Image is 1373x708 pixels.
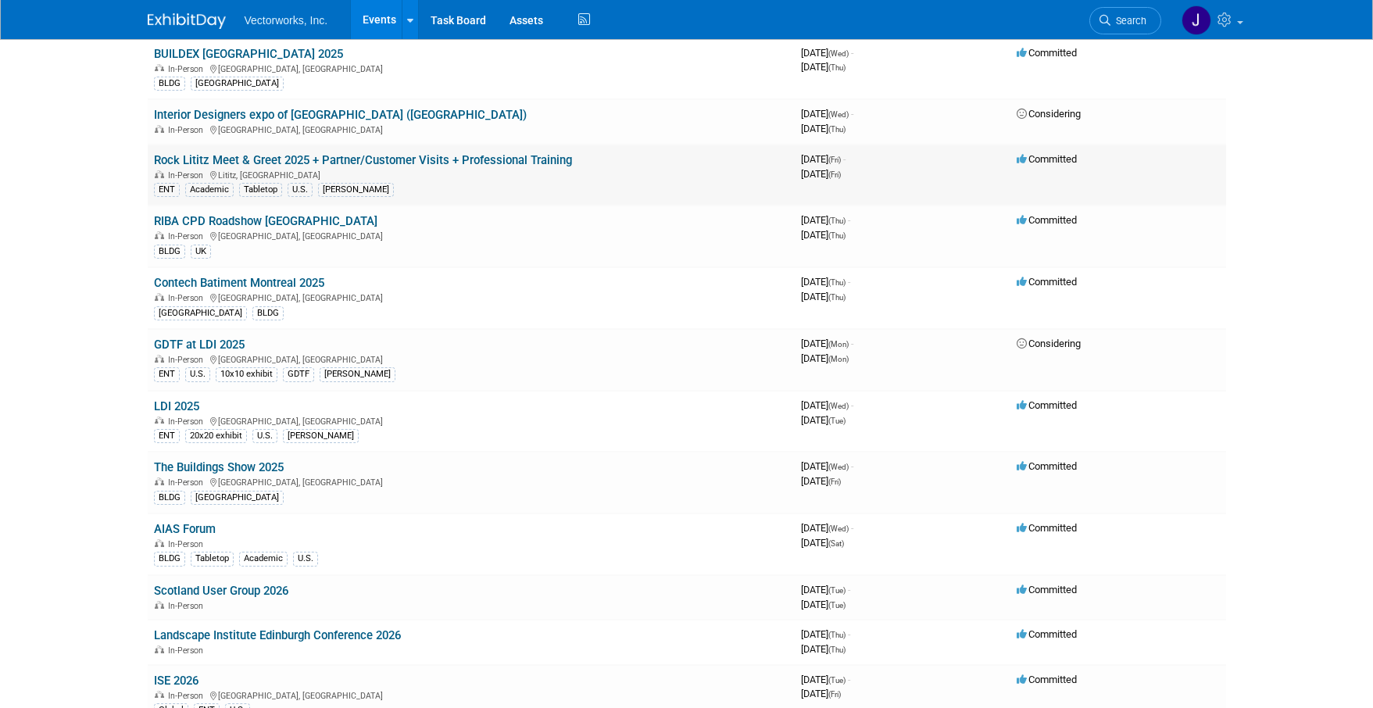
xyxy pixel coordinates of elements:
span: In-Person [168,601,208,611]
img: In-Person Event [155,601,164,609]
div: ENT [154,429,180,443]
a: ISE 2026 [154,674,198,688]
div: BLDG [154,77,185,91]
span: Committed [1017,47,1077,59]
span: - [851,108,853,120]
span: [DATE] [801,688,841,699]
span: Committed [1017,460,1077,472]
span: [DATE] [801,214,850,226]
span: [DATE] [801,584,850,595]
span: [DATE] [801,229,846,241]
span: - [848,628,850,640]
span: In-Person [168,691,208,701]
span: (Sat) [828,539,844,548]
div: [GEOGRAPHIC_DATA], [GEOGRAPHIC_DATA] [154,123,788,135]
span: [DATE] [801,153,846,165]
span: Vectorworks, Inc. [245,14,328,27]
div: Academic [185,183,234,197]
span: (Tue) [828,676,846,685]
span: [DATE] [801,352,849,364]
div: [GEOGRAPHIC_DATA] [191,77,284,91]
div: [GEOGRAPHIC_DATA] [191,491,284,505]
span: [DATE] [801,522,853,534]
span: - [848,214,850,226]
img: In-Person Event [155,691,164,699]
div: BLDG [154,245,185,259]
span: [DATE] [801,537,844,549]
span: [DATE] [801,168,841,180]
span: Considering [1017,338,1081,349]
span: (Thu) [828,278,846,287]
span: [DATE] [801,643,846,655]
div: [GEOGRAPHIC_DATA] [154,306,247,320]
span: Committed [1017,276,1077,288]
div: [PERSON_NAME] [320,367,395,381]
span: (Wed) [828,49,849,58]
div: Tabletop [191,552,234,566]
div: BLDG [154,552,185,566]
div: [GEOGRAPHIC_DATA], [GEOGRAPHIC_DATA] [154,62,788,74]
img: In-Person Event [155,645,164,653]
span: [DATE] [801,47,853,59]
span: In-Person [168,293,208,303]
a: AIAS Forum [154,522,216,536]
span: [DATE] [801,338,853,349]
div: BLDG [252,306,284,320]
span: Committed [1017,522,1077,534]
div: Tabletop [239,183,282,197]
span: [DATE] [801,460,853,472]
span: (Tue) [828,586,846,595]
div: U.S. [288,183,313,197]
div: [GEOGRAPHIC_DATA], [GEOGRAPHIC_DATA] [154,352,788,365]
span: Committed [1017,153,1077,165]
span: In-Person [168,355,208,365]
span: (Fri) [828,156,841,164]
span: [DATE] [801,276,850,288]
div: 20x20 exhibit [185,429,247,443]
span: - [851,399,853,411]
span: Search [1110,15,1146,27]
span: - [848,276,850,288]
div: [GEOGRAPHIC_DATA], [GEOGRAPHIC_DATA] [154,475,788,488]
div: U.S. [185,367,210,381]
span: [DATE] [801,599,846,610]
img: Jennifer Hart [1182,5,1211,35]
span: In-Person [168,231,208,241]
span: - [851,522,853,534]
div: [GEOGRAPHIC_DATA], [GEOGRAPHIC_DATA] [154,414,788,427]
div: [GEOGRAPHIC_DATA], [GEOGRAPHIC_DATA] [154,229,788,241]
span: [DATE] [801,674,850,685]
span: (Thu) [828,216,846,225]
div: 10x10 exhibit [216,367,277,381]
span: Committed [1017,674,1077,685]
span: Committed [1017,214,1077,226]
span: (Fri) [828,170,841,179]
span: In-Person [168,477,208,488]
span: (Wed) [828,463,849,471]
span: (Fri) [828,690,841,699]
span: Committed [1017,628,1077,640]
a: GDTF at LDI 2025 [154,338,245,352]
span: In-Person [168,645,208,656]
a: RIBA CPD Roadshow [GEOGRAPHIC_DATA] [154,214,377,228]
span: (Thu) [828,645,846,654]
span: (Wed) [828,402,849,410]
div: [GEOGRAPHIC_DATA], [GEOGRAPHIC_DATA] [154,291,788,303]
span: In-Person [168,64,208,74]
span: (Mon) [828,340,849,349]
div: [GEOGRAPHIC_DATA], [GEOGRAPHIC_DATA] [154,688,788,701]
img: In-Person Event [155,293,164,301]
span: In-Person [168,417,208,427]
span: [DATE] [801,61,846,73]
div: [PERSON_NAME] [318,183,394,197]
span: [DATE] [801,414,846,426]
img: In-Person Event [155,355,164,363]
span: (Tue) [828,417,846,425]
a: The Buildings Show 2025 [154,460,284,474]
span: [DATE] [801,123,846,134]
img: In-Person Event [155,417,164,424]
a: Landscape Institute Edinburgh Conference 2026 [154,628,401,642]
div: Academic [239,552,288,566]
img: In-Person Event [155,231,164,239]
img: In-Person Event [155,477,164,485]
